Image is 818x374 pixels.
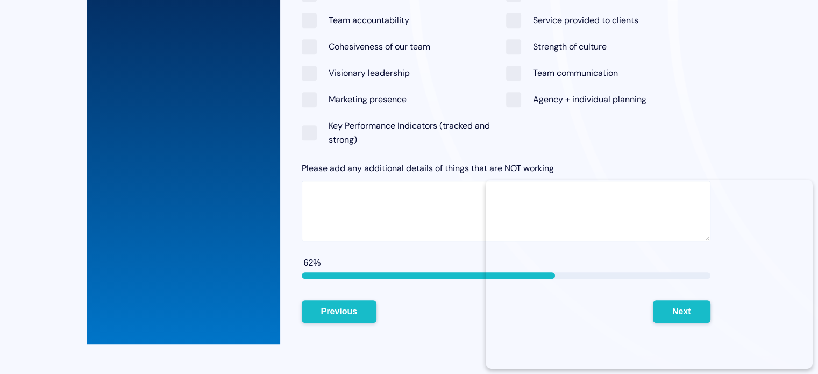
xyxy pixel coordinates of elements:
[329,67,410,79] span: Visionary leadership
[533,67,618,79] span: Team communication
[302,300,377,323] button: Previous
[302,163,554,174] span: Please add any additional details of things that are NOT working
[302,272,710,279] div: page 5 of 8
[329,41,430,52] span: Cohesiveness of our team
[533,94,646,105] span: Agency + individual planning
[329,94,407,105] span: Marketing presence
[329,15,409,26] span: Team accountability
[486,180,813,369] iframe: Popup CTA
[533,41,607,52] span: Strength of culture
[533,15,638,26] span: Service provided to clients
[329,120,490,145] span: Key Performance Indicators (tracked and strong)
[304,256,710,270] div: 62%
